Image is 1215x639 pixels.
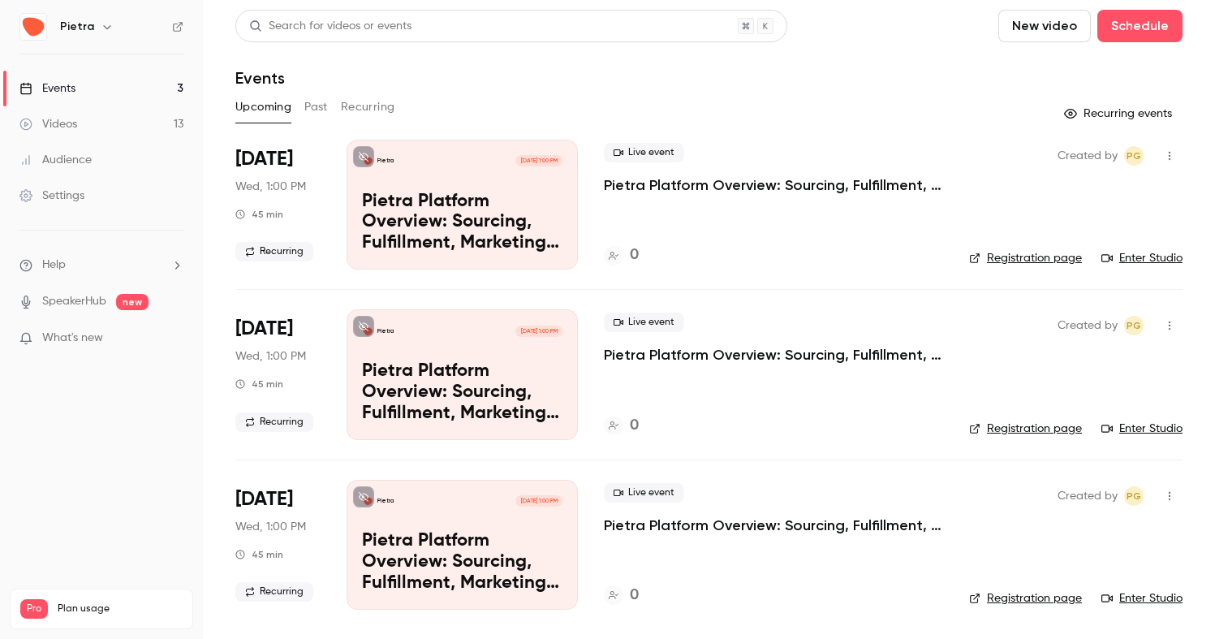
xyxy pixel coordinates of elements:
[58,602,183,615] span: Plan usage
[20,599,48,619] span: Pro
[304,94,328,120] button: Past
[42,330,103,347] span: What's new
[515,155,562,166] span: [DATE] 1:00 PM
[1097,10,1183,42] button: Schedule
[377,157,394,165] p: Pietra
[116,294,149,310] span: new
[1101,421,1183,437] a: Enter Studio
[362,531,562,594] p: Pietra Platform Overview: Sourcing, Fulfillment, Marketing, and AI for Modern Brands
[1101,590,1183,607] a: Enter Studio
[347,140,578,270] a: Pietra Platform Overview: Sourcing, Fulfillment, Marketing, and AI for Modern BrandsPietra[DATE] ...
[42,257,66,274] span: Help
[19,116,77,132] div: Videos
[19,152,92,168] div: Audience
[1101,250,1183,266] a: Enter Studio
[969,421,1082,437] a: Registration page
[1124,486,1144,506] span: Pete Gilligan
[604,175,943,195] a: Pietra Platform Overview: Sourcing, Fulfillment, Marketing, and AI for Modern Brands
[19,188,84,204] div: Settings
[604,516,943,535] a: Pietra Platform Overview: Sourcing, Fulfillment, Marketing, and AI for Modern Brands
[1127,146,1141,166] span: PG
[604,585,639,607] a: 0
[998,10,1091,42] button: New video
[630,415,639,437] h4: 0
[347,480,578,610] a: Pietra Platform Overview: Sourcing, Fulfillment, Marketing, and AI for Modern BrandsPietra[DATE] ...
[362,361,562,424] p: Pietra Platform Overview: Sourcing, Fulfillment, Marketing, and AI for Modern Brands
[377,327,394,335] p: Pietra
[604,143,684,162] span: Live event
[235,316,293,342] span: [DATE]
[235,146,293,172] span: [DATE]
[604,415,639,437] a: 0
[235,582,313,602] span: Recurring
[1058,146,1118,166] span: Created by
[20,14,46,40] img: Pietra
[362,192,562,254] p: Pietra Platform Overview: Sourcing, Fulfillment, Marketing, and AI for Modern Brands
[969,250,1082,266] a: Registration page
[1124,146,1144,166] span: Pete Gilligan
[377,497,394,505] p: Pietra
[42,293,106,310] a: SpeakerHub
[235,480,321,610] div: Sep 17 Wed, 4:00 PM (America/New York)
[604,313,684,332] span: Live event
[515,495,562,507] span: [DATE] 1:00 PM
[604,345,943,365] a: Pietra Platform Overview: Sourcing, Fulfillment, Marketing, and AI for Modern Brands
[1058,486,1118,506] span: Created by
[1127,486,1141,506] span: PG
[235,412,313,432] span: Recurring
[60,19,94,35] h6: Pietra
[249,18,411,35] div: Search for videos or events
[1058,316,1118,335] span: Created by
[19,80,75,97] div: Events
[630,585,639,607] h4: 0
[235,208,283,221] div: 45 min
[19,257,183,274] li: help-dropdown-opener
[969,590,1082,607] a: Registration page
[341,94,395,120] button: Recurring
[630,244,639,266] h4: 0
[235,378,283,391] div: 45 min
[235,486,293,512] span: [DATE]
[235,94,291,120] button: Upcoming
[604,244,639,266] a: 0
[515,326,562,337] span: [DATE] 1:00 PM
[235,140,321,270] div: Sep 3 Wed, 4:00 PM (America/New York)
[347,309,578,439] a: Pietra Platform Overview: Sourcing, Fulfillment, Marketing, and AI for Modern BrandsPietra[DATE] ...
[235,242,313,261] span: Recurring
[235,68,285,88] h1: Events
[235,519,306,535] span: Wed, 1:00 PM
[1127,316,1141,335] span: PG
[604,483,684,503] span: Live event
[1057,101,1183,127] button: Recurring events
[164,331,183,346] iframe: Noticeable Trigger
[235,179,306,195] span: Wed, 1:00 PM
[1124,316,1144,335] span: Pete Gilligan
[235,548,283,561] div: 45 min
[235,309,321,439] div: Sep 10 Wed, 4:00 PM (America/New York)
[235,348,306,365] span: Wed, 1:00 PM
